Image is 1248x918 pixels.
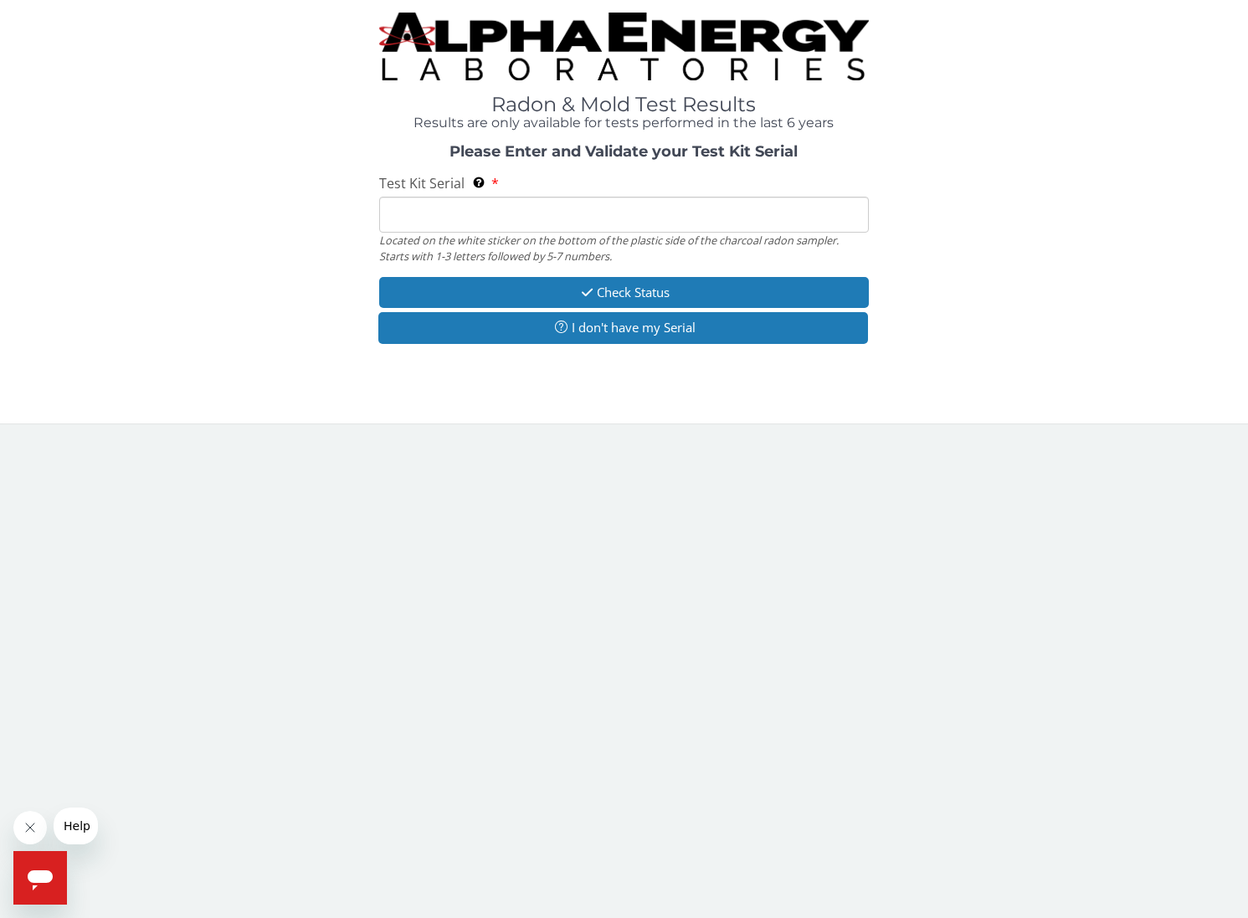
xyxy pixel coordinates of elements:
[13,811,47,844] iframe: Close message
[379,13,868,80] img: TightCrop.jpg
[379,233,868,264] div: Located on the white sticker on the bottom of the plastic side of the charcoal radon sampler. Sta...
[54,808,98,844] iframe: Message from company
[379,277,868,308] button: Check Status
[379,94,868,115] h1: Radon & Mold Test Results
[449,142,798,161] strong: Please Enter and Validate your Test Kit Serial
[13,851,67,905] iframe: Button to launch messaging window
[379,174,465,192] span: Test Kit Serial
[378,312,867,343] button: I don't have my Serial
[379,115,868,131] h4: Results are only available for tests performed in the last 6 years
